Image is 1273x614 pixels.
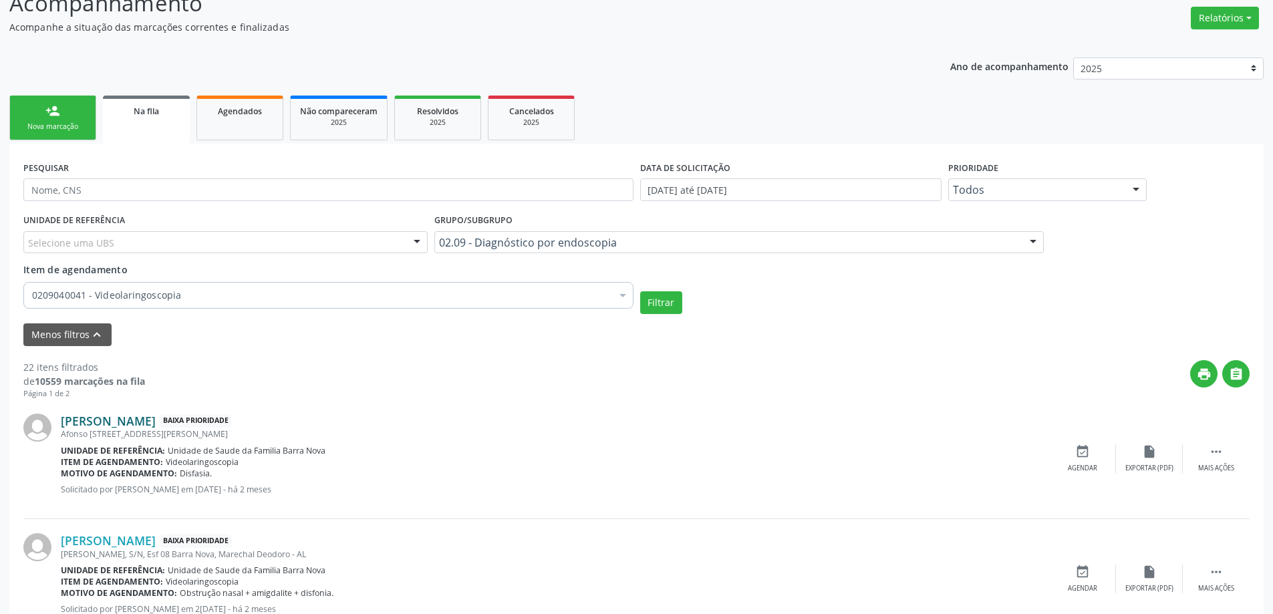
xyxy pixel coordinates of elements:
[1209,444,1224,459] i: 
[509,106,554,117] span: Cancelados
[404,118,471,128] div: 2025
[45,104,60,118] div: person_add
[23,533,51,561] img: img
[23,374,145,388] div: de
[1209,565,1224,579] i: 
[168,445,325,456] span: Unidade de Saude da Familia Barra Nova
[61,456,163,468] b: Item de agendamento:
[1075,565,1090,579] i: event_available
[61,587,177,599] b: Motivo de agendamento:
[300,118,378,128] div: 2025
[160,534,231,548] span: Baixa Prioridade
[9,20,887,34] p: Acompanhe a situação das marcações correntes e finalizadas
[434,210,513,231] label: Grupo/Subgrupo
[1075,444,1090,459] i: event_available
[1125,464,1173,473] div: Exportar (PDF)
[1222,360,1250,388] button: 
[1198,464,1234,473] div: Mais ações
[28,236,114,250] span: Selecione uma UBS
[953,183,1119,196] span: Todos
[61,565,165,576] b: Unidade de referência:
[90,327,104,342] i: keyboard_arrow_up
[61,576,163,587] b: Item de agendamento:
[640,178,942,201] input: Selecione um intervalo
[1125,584,1173,593] div: Exportar (PDF)
[160,414,231,428] span: Baixa Prioridade
[61,428,1049,440] div: Afonso [STREET_ADDRESS][PERSON_NAME]
[180,587,333,599] span: Obstrução nasal + amigdalite + disfonia.
[168,565,325,576] span: Unidade de Saude da Familia Barra Nova
[1197,367,1212,381] i: print
[32,289,611,302] span: 0209040041 - Videolaringoscopia
[166,576,239,587] span: Videolaringoscopia
[417,106,458,117] span: Resolvidos
[23,178,633,201] input: Nome, CNS
[180,468,212,479] span: Disfasia.
[1198,584,1234,593] div: Mais ações
[23,388,145,400] div: Página 1 de 2
[1068,464,1097,473] div: Agendar
[1068,584,1097,593] div: Agendar
[1142,444,1157,459] i: insert_drive_file
[61,549,1049,560] div: [PERSON_NAME], S/N, Esf 08 Barra Nova, Marechal Deodoro - AL
[498,118,565,128] div: 2025
[640,291,682,314] button: Filtrar
[23,360,145,374] div: 22 itens filtrados
[948,158,998,178] label: Prioridade
[1190,360,1218,388] button: print
[166,456,239,468] span: Videolaringoscopia
[61,484,1049,495] p: Solicitado por [PERSON_NAME] em [DATE] - há 2 meses
[134,106,159,117] span: Na fila
[439,236,1017,249] span: 02.09 - Diagnóstico por endoscopia
[23,414,51,442] img: img
[1142,565,1157,579] i: insert_drive_file
[23,323,112,347] button: Menos filtroskeyboard_arrow_up
[218,106,262,117] span: Agendados
[35,375,145,388] strong: 10559 marcações na fila
[1229,367,1244,381] i: 
[23,158,69,178] label: PESQUISAR
[61,445,165,456] b: Unidade de referência:
[61,468,177,479] b: Motivo de agendamento:
[23,263,128,276] span: Item de agendamento
[300,106,378,117] span: Não compareceram
[61,414,156,428] a: [PERSON_NAME]
[23,210,125,231] label: UNIDADE DE REFERÊNCIA
[950,57,1069,74] p: Ano de acompanhamento
[19,122,86,132] div: Nova marcação
[61,533,156,548] a: [PERSON_NAME]
[640,158,730,178] label: DATA DE SOLICITAÇÃO
[1191,7,1259,29] button: Relatórios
